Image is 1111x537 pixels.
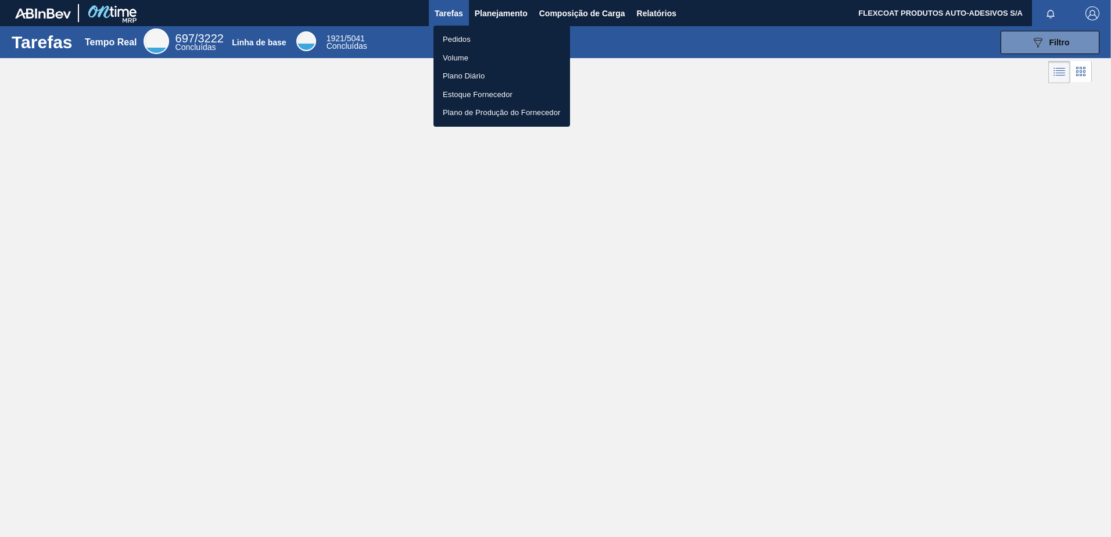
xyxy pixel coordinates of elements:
[433,67,570,85] a: Plano Diário
[433,49,570,67] a: Volume
[433,85,570,104] a: Estoque Fornecedor
[433,103,570,122] a: Plano de Produção do Fornecedor
[433,30,570,49] a: Pedidos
